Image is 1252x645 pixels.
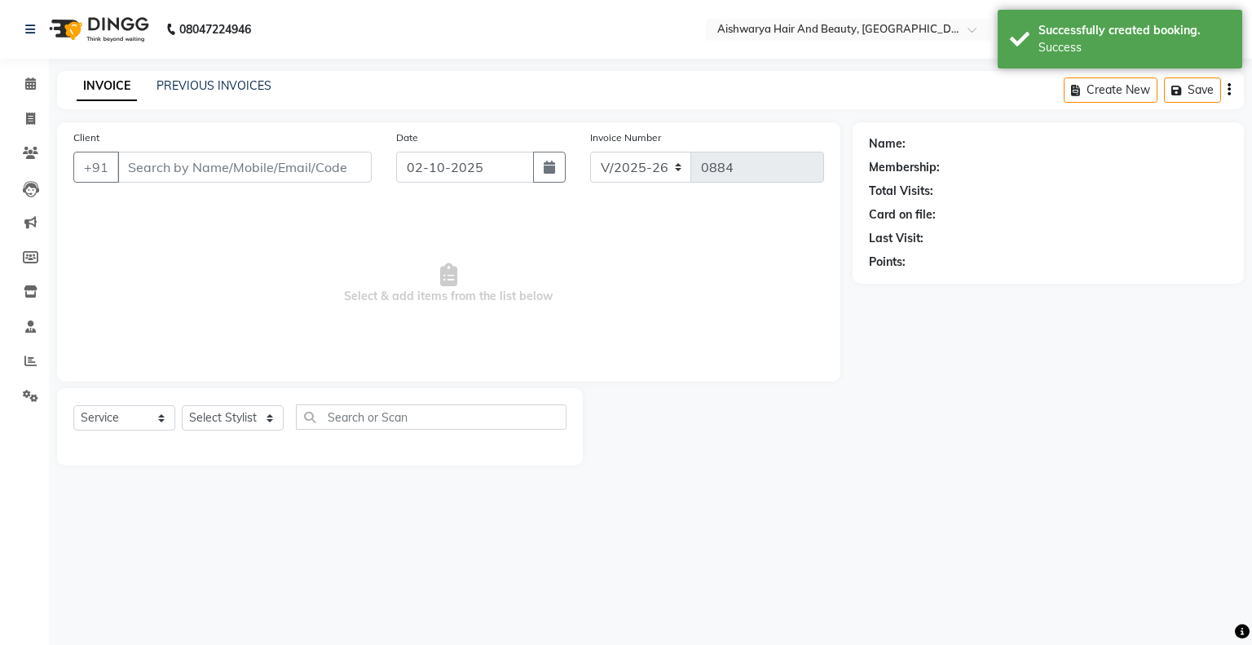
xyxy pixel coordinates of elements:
[869,135,906,152] div: Name:
[42,7,153,52] img: logo
[869,230,924,247] div: Last Visit:
[1038,39,1230,56] div: Success
[590,130,661,145] label: Invoice Number
[73,130,99,145] label: Client
[73,202,824,365] span: Select & add items from the list below
[1164,77,1221,103] button: Save
[156,78,271,93] a: PREVIOUS INVOICES
[396,130,418,145] label: Date
[1064,77,1157,103] button: Create New
[869,183,933,200] div: Total Visits:
[869,206,936,223] div: Card on file:
[1038,22,1230,39] div: Successfully created booking.
[117,152,372,183] input: Search by Name/Mobile/Email/Code
[869,159,940,176] div: Membership:
[73,152,119,183] button: +91
[869,254,906,271] div: Points:
[77,72,137,101] a: INVOICE
[296,404,566,430] input: Search or Scan
[179,7,251,52] b: 08047224946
